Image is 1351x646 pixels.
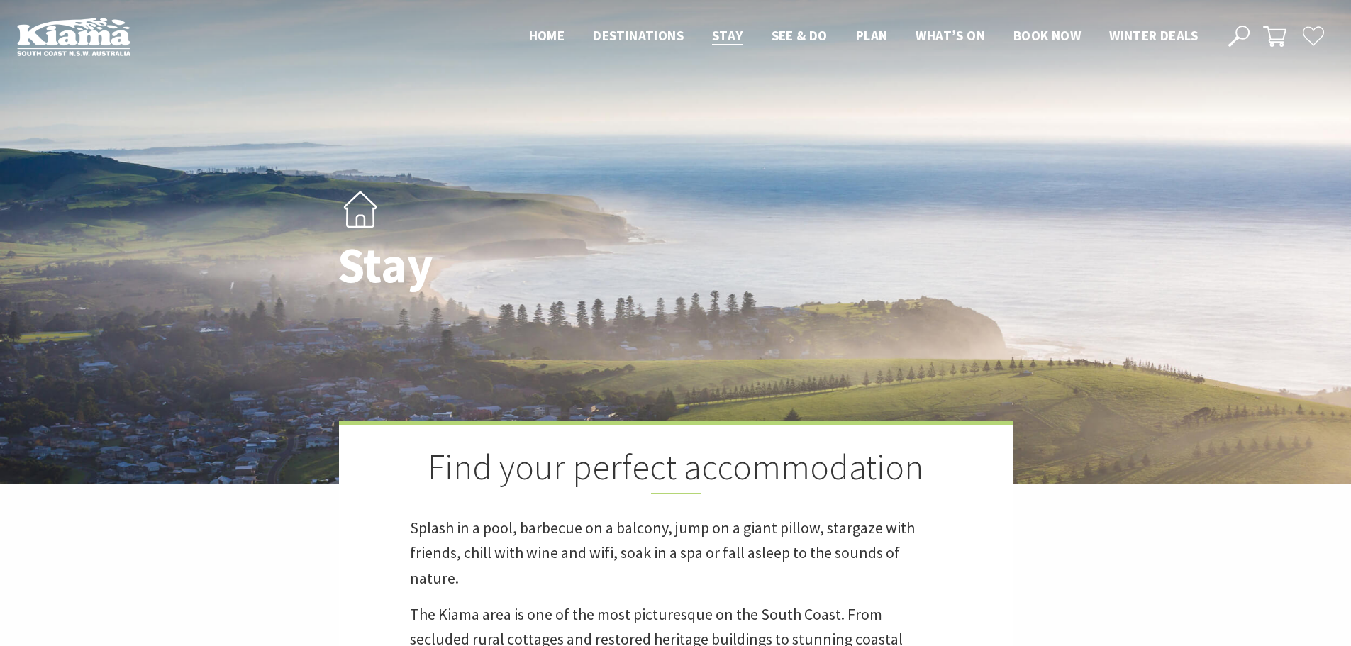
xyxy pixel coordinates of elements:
[410,446,942,494] h2: Find your perfect accommodation
[772,27,828,44] span: See & Do
[1013,27,1081,44] span: Book now
[529,27,565,44] span: Home
[338,238,738,292] h1: Stay
[410,516,942,591] p: Splash in a pool, barbecue on a balcony, jump on a giant pillow, stargaze with friends, chill wit...
[856,27,888,44] span: Plan
[1109,27,1198,44] span: Winter Deals
[17,17,130,56] img: Kiama Logo
[916,27,985,44] span: What’s On
[712,27,743,44] span: Stay
[515,25,1212,48] nav: Main Menu
[593,27,684,44] span: Destinations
